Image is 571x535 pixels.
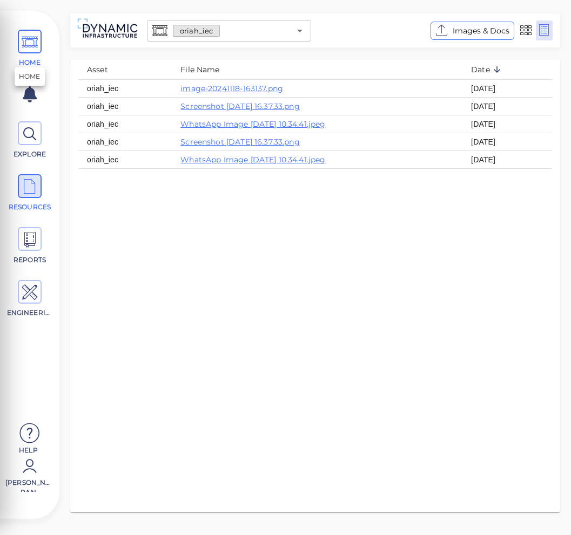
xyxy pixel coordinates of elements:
[87,63,122,76] span: Asset
[462,150,552,168] td: [DATE]
[5,478,51,492] span: [PERSON_NAME] ran
[180,137,300,147] a: Screenshot [DATE] 16.37.33.png
[180,155,325,164] a: WhatsApp Image [DATE] 10.34.41.jpeg
[78,115,172,133] td: oriah_iec
[173,26,219,36] span: oriah_iec
[462,79,552,97] td: [DATE]
[78,150,172,168] td: oriah_iec
[180,101,300,111] a: Screenshot [DATE] 16.37.33.png
[78,97,172,115] td: oriah_iec
[292,23,307,38] button: Open
[525,486,563,527] iframe: Chat
[78,133,172,150] td: oriah_iec
[180,84,283,93] a: image-20241118-163137.png
[7,308,53,318] span: ENGINEERING
[78,79,172,97] td: oriah_iec
[453,24,509,37] span: Images & Docs
[462,133,552,150] td: [DATE]
[462,115,552,133] td: [DATE]
[180,63,233,76] span: File Name
[180,119,325,129] a: WhatsApp Image [DATE] 10.34.41.jpeg
[471,63,504,76] span: Date
[7,149,53,159] span: EXPLORE
[7,58,53,67] span: HOME
[7,255,53,265] span: REPORTS
[5,445,51,454] span: Help
[78,59,552,169] table: resources table
[7,202,53,212] span: RESOURCES
[462,97,552,115] td: [DATE]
